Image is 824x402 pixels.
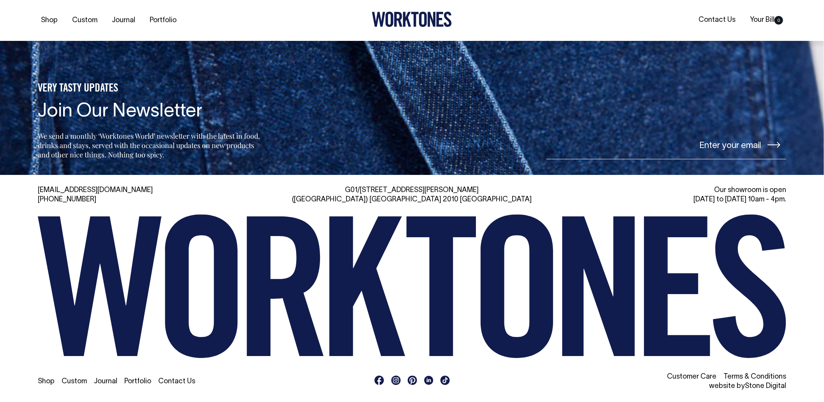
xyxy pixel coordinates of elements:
[667,374,716,380] a: Customer Care
[546,130,786,159] input: Enter your email
[109,14,138,27] a: Journal
[38,14,61,27] a: Shop
[745,383,786,390] a: Stone Digital
[545,382,786,391] li: website by
[124,378,151,385] a: Portfolio
[38,187,153,194] a: [EMAIL_ADDRESS][DOMAIN_NAME]
[774,16,783,25] span: 0
[38,131,262,159] p: We send a monthly ‘Worktones World’ newsletter with the latest in food, drinks and stays, served ...
[545,186,786,205] div: Our showroom is open [DATE] to [DATE] 10am - 4pm.
[38,196,96,203] a: [PHONE_NUMBER]
[723,374,786,380] a: Terms & Conditions
[38,378,55,385] a: Shop
[38,82,262,95] h5: VERY TASTY UPDATES
[94,378,117,385] a: Journal
[747,14,786,26] a: Your Bill0
[695,14,739,26] a: Contact Us
[147,14,180,27] a: Portfolio
[69,14,101,27] a: Custom
[291,186,533,205] div: G01/[STREET_ADDRESS][PERSON_NAME] ([GEOGRAPHIC_DATA]) [GEOGRAPHIC_DATA] 2010 [GEOGRAPHIC_DATA]
[38,102,262,122] h4: Join Our Newsletter
[62,378,87,385] a: Custom
[158,378,195,385] a: Contact Us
